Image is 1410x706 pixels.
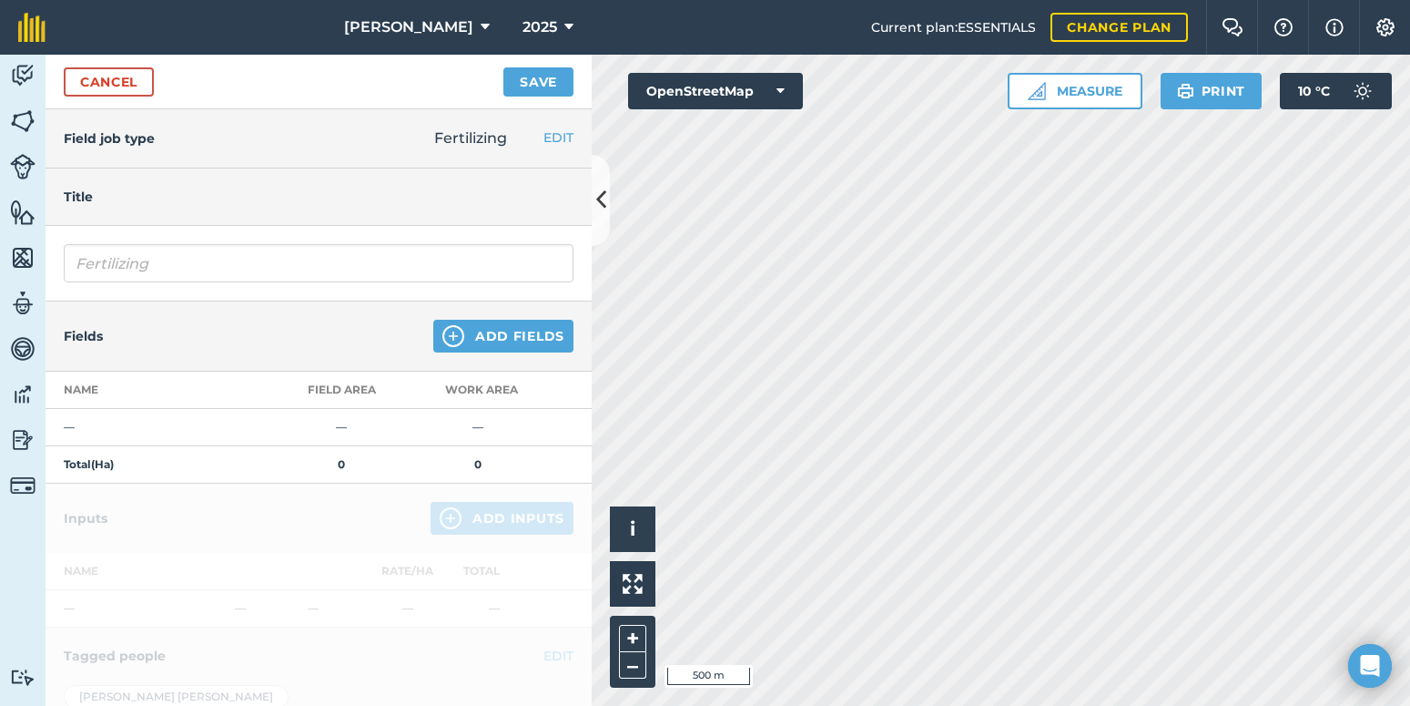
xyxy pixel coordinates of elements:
a: Change plan [1050,13,1188,42]
td: — [410,409,546,446]
strong: Total ( Ha ) [64,457,114,471]
button: OpenStreetMap [628,73,803,109]
img: Ruler icon [1028,82,1046,100]
img: Two speech bubbles overlapping with the left bubble in the forefront [1222,18,1243,36]
h4: Field job type [64,128,155,148]
span: i [630,517,635,540]
img: svg+xml;base64,PD94bWwgdmVyc2lvbj0iMS4wIiBlbmNvZGluZz0idXRmLTgiPz4KPCEtLSBHZW5lcmF0b3I6IEFkb2JlIE... [10,154,36,179]
th: Name [46,372,273,409]
img: svg+xml;base64,PHN2ZyB4bWxucz0iaHR0cDovL3d3dy53My5vcmcvMjAwMC9zdmciIHdpZHRoPSIxOSIgaGVpZ2h0PSIyNC... [1177,80,1194,102]
td: — [46,409,273,446]
img: svg+xml;base64,PD94bWwgdmVyc2lvbj0iMS4wIiBlbmNvZGluZz0idXRmLTgiPz4KPCEtLSBHZW5lcmF0b3I6IEFkb2JlIE... [10,62,36,89]
td: — [273,409,410,446]
img: fieldmargin Logo [18,13,46,42]
input: What needs doing? [64,244,573,282]
img: svg+xml;base64,PHN2ZyB4bWxucz0iaHR0cDovL3d3dy53My5vcmcvMjAwMC9zdmciIHdpZHRoPSIxNCIgaGVpZ2h0PSIyNC... [442,325,464,347]
img: svg+xml;base64,PD94bWwgdmVyc2lvbj0iMS4wIiBlbmNvZGluZz0idXRmLTgiPz4KPCEtLSBHZW5lcmF0b3I6IEFkb2JlIE... [10,335,36,363]
button: 10 °C [1280,73,1392,109]
img: svg+xml;base64,PHN2ZyB4bWxucz0iaHR0cDovL3d3dy53My5vcmcvMjAwMC9zdmciIHdpZHRoPSI1NiIgaGVpZ2h0PSI2MC... [10,107,36,135]
img: A question mark icon [1273,18,1294,36]
img: Four arrows, one pointing top left, one top right, one bottom right and the last bottom left [623,574,643,594]
img: svg+xml;base64,PHN2ZyB4bWxucz0iaHR0cDovL3d3dy53My5vcmcvMjAwMC9zdmciIHdpZHRoPSI1NiIgaGVpZ2h0PSI2MC... [10,199,36,226]
strong: 0 [474,457,482,471]
img: svg+xml;base64,PD94bWwgdmVyc2lvbj0iMS4wIiBlbmNvZGluZz0idXRmLTgiPz4KPCEtLSBHZW5lcmF0b3I6IEFkb2JlIE... [10,290,36,317]
img: svg+xml;base64,PD94bWwgdmVyc2lvbj0iMS4wIiBlbmNvZGluZz0idXRmLTgiPz4KPCEtLSBHZW5lcmF0b3I6IEFkb2JlIE... [1344,73,1381,109]
th: Work area [410,372,546,409]
button: i [610,506,655,552]
span: 10 ° C [1298,73,1330,109]
th: Field Area [273,372,410,409]
a: Cancel [64,67,154,97]
img: svg+xml;base64,PHN2ZyB4bWxucz0iaHR0cDovL3d3dy53My5vcmcvMjAwMC9zdmciIHdpZHRoPSI1NiIgaGVpZ2h0PSI2MC... [10,244,36,271]
strong: 0 [338,457,345,471]
span: Fertilizing [434,129,507,147]
span: 2025 [522,16,557,38]
button: Save [503,67,573,97]
button: + [619,625,646,652]
button: EDIT [543,128,573,148]
button: Measure [1008,73,1142,109]
img: svg+xml;base64,PD94bWwgdmVyc2lvbj0iMS4wIiBlbmNvZGluZz0idXRmLTgiPz4KPCEtLSBHZW5lcmF0b3I6IEFkb2JlIE... [10,669,36,686]
img: svg+xml;base64,PD94bWwgdmVyc2lvbj0iMS4wIiBlbmNvZGluZz0idXRmLTgiPz4KPCEtLSBHZW5lcmF0b3I6IEFkb2JlIE... [10,473,36,498]
img: svg+xml;base64,PHN2ZyB4bWxucz0iaHR0cDovL3d3dy53My5vcmcvMjAwMC9zdmciIHdpZHRoPSIxNyIgaGVpZ2h0PSIxNy... [1325,16,1344,38]
button: Print [1161,73,1263,109]
span: Current plan : ESSENTIALS [871,17,1036,37]
div: Open Intercom Messenger [1348,644,1392,688]
img: A cog icon [1374,18,1396,36]
span: [PERSON_NAME] [344,16,473,38]
button: – [619,652,646,679]
h4: Title [64,187,573,207]
button: Add Fields [433,320,573,353]
h4: Fields [64,326,103,346]
img: svg+xml;base64,PD94bWwgdmVyc2lvbj0iMS4wIiBlbmNvZGluZz0idXRmLTgiPz4KPCEtLSBHZW5lcmF0b3I6IEFkb2JlIE... [10,426,36,454]
img: svg+xml;base64,PD94bWwgdmVyc2lvbj0iMS4wIiBlbmNvZGluZz0idXRmLTgiPz4KPCEtLSBHZW5lcmF0b3I6IEFkb2JlIE... [10,381,36,408]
